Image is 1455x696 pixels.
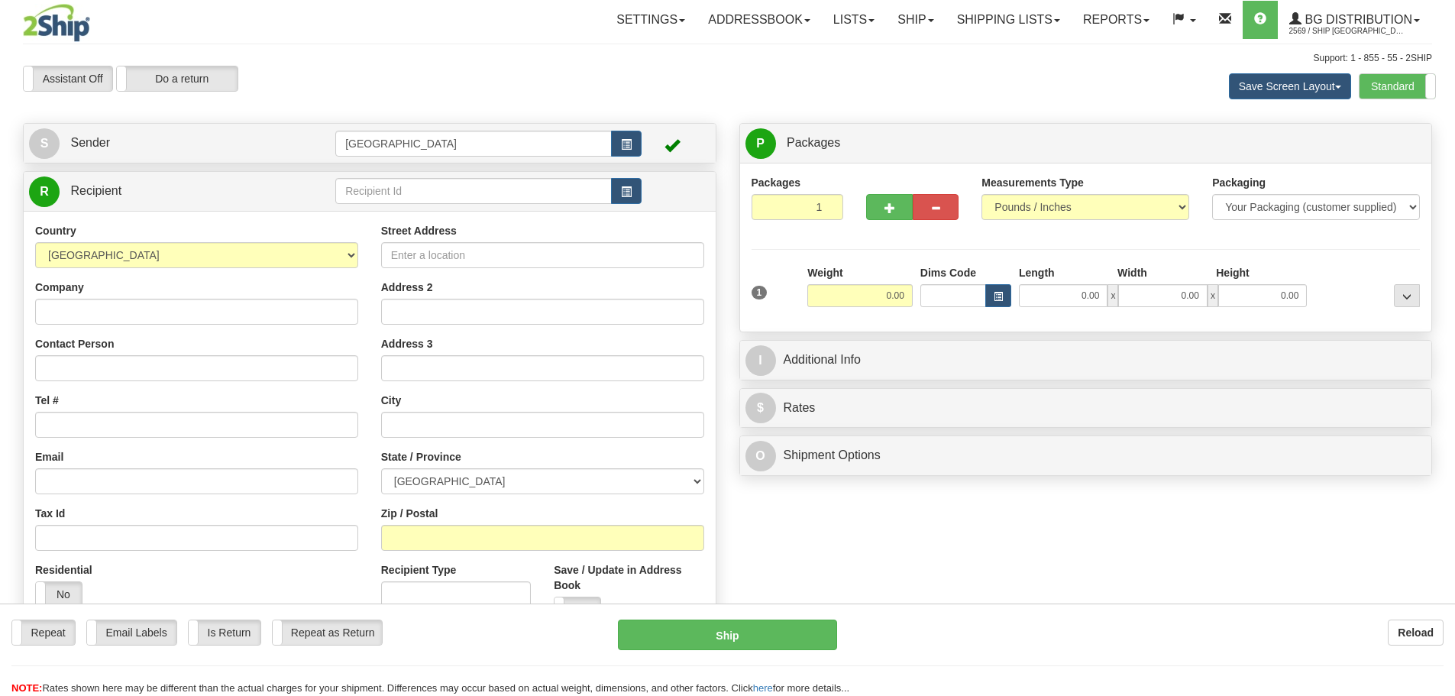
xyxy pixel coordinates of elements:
[381,562,457,578] label: Recipient Type
[745,128,776,159] span: P
[1394,284,1420,307] div: ...
[1301,13,1412,26] span: BG Distribution
[35,562,92,578] label: Residential
[822,1,886,39] a: Lists
[35,506,65,521] label: Tax Id
[981,175,1084,190] label: Measurements Type
[23,52,1432,65] div: Support: 1 - 855 - 55 - 2SHIP
[1117,265,1147,280] label: Width
[335,131,612,157] input: Sender Id
[745,440,1427,471] a: OShipment Options
[35,223,76,238] label: Country
[381,506,438,521] label: Zip / Postal
[745,345,1427,376] a: IAdditional Info
[29,128,60,159] span: S
[1208,284,1218,307] span: x
[605,1,697,39] a: Settings
[273,620,382,645] label: Repeat as Return
[745,345,776,376] span: I
[35,280,84,295] label: Company
[752,286,768,299] span: 1
[618,620,837,650] button: Ship
[36,582,82,607] label: No
[189,620,260,645] label: Is Return
[1107,284,1118,307] span: x
[745,128,1427,159] a: P Packages
[381,393,401,408] label: City
[1420,270,1453,426] iframe: chat widget
[1072,1,1161,39] a: Reports
[335,178,612,204] input: Recipient Id
[1212,175,1266,190] label: Packaging
[753,682,773,694] a: here
[381,336,433,351] label: Address 3
[381,242,704,268] input: Enter a location
[1388,620,1444,646] button: Reload
[752,175,801,190] label: Packages
[1289,24,1404,39] span: 2569 / Ship [GEOGRAPHIC_DATA]
[946,1,1072,39] a: Shipping lists
[29,128,335,159] a: S Sender
[1360,74,1435,99] label: Standard
[70,136,110,149] span: Sender
[12,620,75,645] label: Repeat
[29,176,302,207] a: R Recipient
[23,4,90,42] img: logo2569.jpg
[87,620,176,645] label: Email Labels
[11,682,42,694] span: NOTE:
[745,393,776,423] span: $
[381,280,433,295] label: Address 2
[787,136,840,149] span: Packages
[381,449,461,465] label: State / Province
[35,449,63,465] label: Email
[117,66,238,91] label: Do a return
[35,393,59,408] label: Tel #
[807,265,842,280] label: Weight
[70,184,121,197] span: Recipient
[1216,265,1250,280] label: Height
[745,441,776,471] span: O
[24,66,112,91] label: Assistant Off
[1398,626,1434,639] b: Reload
[745,393,1427,424] a: $Rates
[1278,1,1431,39] a: BG Distribution 2569 / Ship [GEOGRAPHIC_DATA]
[29,176,60,207] span: R
[697,1,822,39] a: Addressbook
[555,597,600,622] label: No
[381,223,457,238] label: Street Address
[1229,73,1351,99] button: Save Screen Layout
[886,1,945,39] a: Ship
[35,336,114,351] label: Contact Person
[1019,265,1055,280] label: Length
[554,562,703,593] label: Save / Update in Address Book
[920,265,976,280] label: Dims Code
